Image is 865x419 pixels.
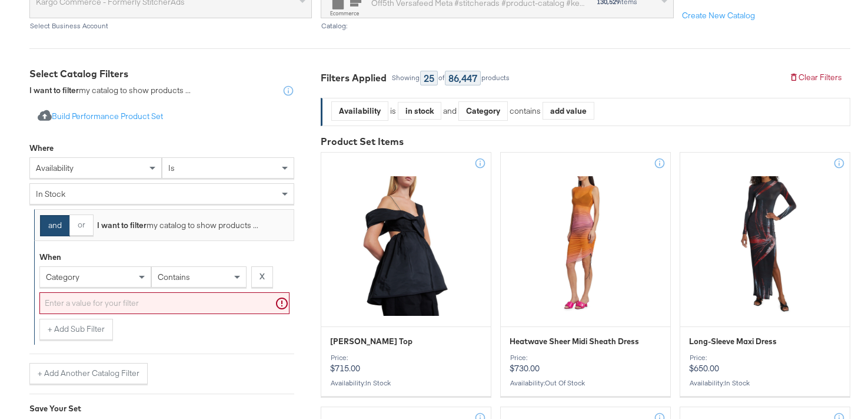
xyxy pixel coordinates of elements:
[330,354,482,362] div: Price:
[481,74,510,82] div: products
[674,5,763,27] button: Create New Catalog
[689,354,841,374] p: $650.00
[689,354,841,362] div: Price:
[420,71,438,85] div: 25
[724,378,750,387] span: in stock
[29,85,191,97] div: my catalog to show products ...
[398,102,441,120] div: in stock
[36,163,74,173] span: availability
[29,363,148,384] button: + Add Another Catalog Filter
[332,102,388,120] div: Availability
[29,67,294,81] div: Select Catalog Filters
[365,378,391,387] span: in stock
[510,354,661,374] p: $730.00
[29,143,54,154] div: Where
[39,252,61,263] div: When
[543,102,594,120] div: add value
[36,189,65,199] span: in stock
[321,135,850,149] div: Product Set Items
[443,101,594,121] div: and
[321,71,387,85] div: Filters Applied
[251,266,273,288] button: X
[459,102,507,120] div: Category
[330,379,482,387] div: Availability :
[781,67,850,88] button: Clear Filters
[39,292,290,314] input: Enter a value for your filter
[438,74,445,82] div: of
[545,378,585,387] span: out of stock
[689,336,777,347] span: Long-Sleeve Maxi Dress
[29,106,171,128] button: Build Performance Product Set
[510,354,661,362] div: Price:
[29,85,79,95] strong: I want to filter
[158,272,190,282] span: contains
[391,74,420,82] div: Showing
[510,379,661,387] div: Availability :
[97,220,147,230] strong: I want to filter
[29,403,294,414] div: Save Your Set
[94,220,258,231] div: my catalog to show products ...
[330,336,412,347] span: Sally Sun Bustier Top
[168,163,175,173] span: is
[689,379,841,387] div: Availability :
[445,71,481,85] div: 86,447
[321,22,674,30] div: Catalog:
[510,336,639,347] span: Heatwave Sheer Midi Sheath Dress
[39,319,113,340] button: + Add Sub Filter
[69,215,94,236] button: or
[508,105,543,117] div: contains
[46,272,79,282] span: category
[259,271,265,282] strong: X
[29,22,312,30] div: Select Business Account
[330,354,482,374] p: $715.00
[388,105,398,117] div: is
[40,215,70,236] button: and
